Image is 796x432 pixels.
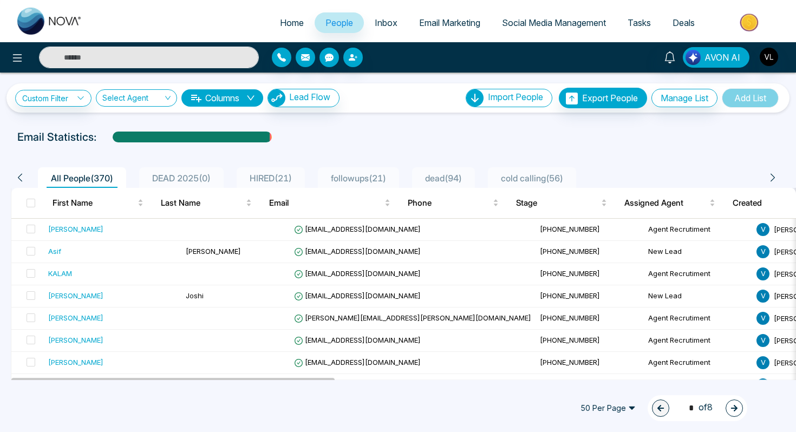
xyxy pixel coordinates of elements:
[289,91,330,102] span: Lead Flow
[540,358,600,366] span: [PHONE_NUMBER]
[48,268,72,279] div: KALAM
[260,188,399,218] th: Email
[559,88,647,108] button: Export People
[644,241,752,263] td: New Lead
[540,225,600,233] span: [PHONE_NUMBER]
[582,93,638,103] span: Export People
[268,89,285,107] img: Lead Flow
[491,12,617,33] a: Social Media Management
[540,336,600,344] span: [PHONE_NUMBER]
[161,197,244,210] span: Last Name
[540,291,600,300] span: [PHONE_NUMBER]
[502,17,606,28] span: Social Media Management
[47,173,118,184] span: All People ( 370 )
[245,173,296,184] span: HIRED ( 21 )
[152,188,260,218] th: Last Name
[186,291,204,300] span: Joshi
[399,188,507,218] th: Phone
[644,219,752,241] td: Agent Recrutiment
[644,374,752,396] td: Agent Recrutiment
[573,400,643,417] span: 50 Per Page
[497,173,567,184] span: cold calling ( 56 )
[294,336,421,344] span: [EMAIL_ADDRESS][DOMAIN_NAME]
[704,51,740,64] span: AVON AI
[644,307,752,330] td: Agent Recrutiment
[48,357,103,368] div: [PERSON_NAME]
[325,17,353,28] span: People
[421,173,466,184] span: dead ( 94 )
[294,225,421,233] span: [EMAIL_ADDRESS][DOMAIN_NAME]
[516,197,599,210] span: Stage
[53,197,135,210] span: First Name
[186,247,241,256] span: [PERSON_NAME]
[662,12,706,33] a: Deals
[327,173,390,184] span: followups ( 21 )
[48,335,103,345] div: [PERSON_NAME]
[17,8,82,35] img: Nova CRM Logo
[756,290,769,303] span: V
[48,312,103,323] div: [PERSON_NAME]
[267,89,340,107] button: Lead Flow
[624,197,707,210] span: Assigned Agent
[48,290,103,301] div: [PERSON_NAME]
[651,89,717,107] button: Manage List
[17,129,96,145] p: Email Statistics:
[294,313,531,322] span: [PERSON_NAME][EMAIL_ADDRESS][PERSON_NAME][DOMAIN_NAME]
[408,197,491,210] span: Phone
[507,188,616,218] th: Stage
[294,269,421,278] span: [EMAIL_ADDRESS][DOMAIN_NAME]
[15,90,92,107] a: Custom Filter
[756,245,769,258] span: V
[540,247,600,256] span: [PHONE_NUMBER]
[408,12,491,33] a: Email Marketing
[48,224,103,234] div: [PERSON_NAME]
[44,188,152,218] th: First Name
[756,334,769,347] span: V
[148,173,215,184] span: DEAD 2025 ( 0 )
[760,48,778,66] img: User Avatar
[616,188,724,218] th: Assigned Agent
[181,89,263,107] button: Columnsdown
[294,358,421,366] span: [EMAIL_ADDRESS][DOMAIN_NAME]
[48,246,61,257] div: Asif
[617,12,662,33] a: Tasks
[419,17,480,28] span: Email Marketing
[540,269,600,278] span: [PHONE_NUMBER]
[756,378,769,391] span: V
[269,12,315,33] a: Home
[488,91,543,102] span: Import People
[644,352,752,374] td: Agent Recrutiment
[375,17,397,28] span: Inbox
[673,17,695,28] span: Deals
[540,313,600,322] span: [PHONE_NUMBER]
[682,401,713,415] span: of 8
[315,12,364,33] a: People
[756,223,769,236] span: V
[711,10,790,35] img: Market-place.gif
[644,285,752,307] td: New Lead
[756,312,769,325] span: V
[246,94,255,102] span: down
[644,263,752,285] td: Agent Recrutiment
[263,89,340,107] a: Lead FlowLead Flow
[686,50,701,65] img: Lead Flow
[683,47,749,68] button: AVON AI
[269,197,382,210] span: Email
[628,17,651,28] span: Tasks
[756,267,769,280] span: V
[294,247,421,256] span: [EMAIL_ADDRESS][DOMAIN_NAME]
[280,17,304,28] span: Home
[364,12,408,33] a: Inbox
[756,356,769,369] span: V
[644,330,752,352] td: Agent Recrutiment
[294,291,421,300] span: [EMAIL_ADDRESS][DOMAIN_NAME]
